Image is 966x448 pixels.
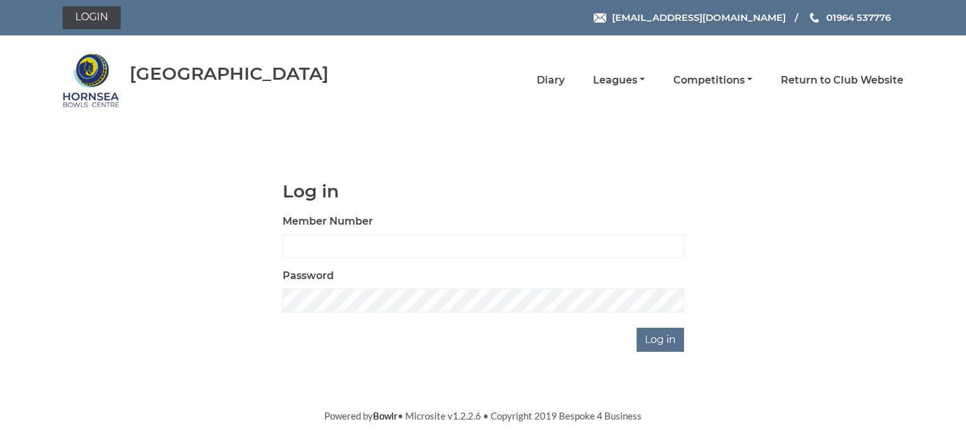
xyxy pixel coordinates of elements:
div: [GEOGRAPHIC_DATA] [130,64,329,84]
img: Hornsea Bowls Centre [63,52,119,109]
a: Email [EMAIL_ADDRESS][DOMAIN_NAME] [594,10,786,25]
input: Log in [637,328,684,352]
img: Email [594,13,606,23]
a: Return to Club Website [781,73,903,87]
h1: Log in [283,182,684,201]
span: [EMAIL_ADDRESS][DOMAIN_NAME] [612,11,786,23]
a: Phone us 01964 537776 [808,10,891,25]
label: Password [283,268,334,283]
a: Competitions [673,73,752,87]
a: Bowlr [373,410,398,421]
span: Powered by • Microsite v1.2.2.6 • Copyright 2019 Bespoke 4 Business [324,410,642,421]
img: Phone us [810,13,819,23]
span: 01964 537776 [826,11,891,23]
a: Diary [537,73,565,87]
label: Member Number [283,214,373,229]
a: Login [63,6,121,29]
a: Leagues [593,73,645,87]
